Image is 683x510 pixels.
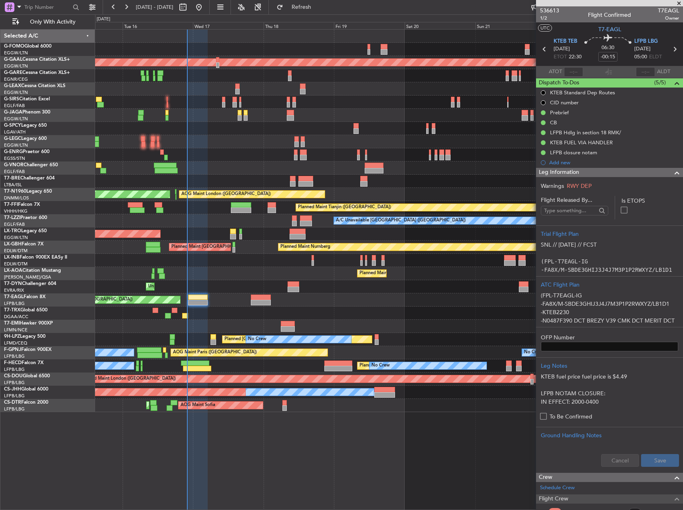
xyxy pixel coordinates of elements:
[524,347,542,359] div: No Crew
[4,242,22,247] span: LX-GBH
[541,398,599,406] span: IN EFFECT: 2000-0400
[4,387,48,392] a: CS-JHHGlobal 6000
[4,281,22,286] span: T7-DYN
[4,57,70,62] a: G-GAALCessna Citation XLS+
[4,347,21,352] span: F-GPNJ
[541,333,678,342] label: OFP Number
[4,163,24,167] span: G-VNOR
[554,53,567,61] span: ETOT
[540,484,575,492] a: Schedule Crew
[4,202,40,207] a: T7-FFIFalcon 7X
[9,16,87,28] button: Only With Activity
[123,22,193,29] div: Tue 16
[4,97,19,102] span: G-SIRS
[602,44,614,52] span: 06:30
[4,248,28,254] a: EDLW/DTM
[541,431,678,440] div: Ground Handling Notes
[4,268,22,273] span: LX-AOA
[4,387,21,392] span: CS-JHH
[539,168,579,177] span: Leg Information
[334,22,405,29] div: Fri 19
[4,321,53,326] a: T7-EMIHawker 900XP
[541,196,608,204] span: Flight Released By...
[4,70,22,75] span: G-GARE
[181,188,271,200] div: AOG Maint London ([GEOGRAPHIC_DATA])
[4,295,46,299] a: T7-EAGLFalcon 8X
[4,301,25,307] a: LFPB/LBG
[657,68,670,76] span: ALDT
[4,235,28,241] a: EGGW/LTN
[4,155,25,161] a: EGSS/STN
[550,99,579,106] div: CID number
[550,139,613,146] div: KTEB FUEL VIA HANDLER
[4,208,28,214] a: VHHH/HKG
[4,76,28,82] a: EGNR/CEG
[4,261,28,267] a: EDLW/DTM
[536,182,683,190] div: Warnings
[4,123,21,128] span: G-SPCY
[149,399,189,411] div: Planned Maint Sofia
[4,136,21,141] span: G-LEGC
[540,6,559,15] span: 536613
[4,367,25,373] a: LFPB/LBG
[539,494,568,504] span: Flight Crew
[588,11,631,19] div: Flight Confirmed
[298,201,391,213] div: Planned Maint Tianjin ([GEOGRAPHIC_DATA])
[4,314,28,320] a: DGAA/ACC
[4,255,67,260] a: LX-INBFalcon 900EX EASy II
[541,317,678,333] p: -N0487F390 DCT BREZY V39 CMK DCT MERIT DCT HFD DCT PUT DCT
[4,110,50,115] a: G-JAGAPhenom 300
[4,374,50,379] a: CS-DOUGlobal 6500
[21,19,84,25] span: Only With Activity
[4,136,47,141] a: G-LEGCLegacy 600
[4,274,51,280] a: [PERSON_NAME]/QSA
[550,149,597,156] div: LFPB closure notam
[173,347,257,359] div: AOG Maint Paris ([GEOGRAPHIC_DATA])
[264,22,334,29] div: Thu 18
[336,215,466,227] div: A/C Unavailable [GEOGRAPHIC_DATA] ([GEOGRAPHIC_DATA])
[4,334,20,339] span: 9H-LPZ
[4,255,20,260] span: LX-INB
[4,103,25,109] a: EGLF/FAB
[4,149,50,154] a: G-ENRGPraetor 600
[4,63,28,69] a: EGGW/LTN
[359,267,449,279] div: Planned Maint Nice ([GEOGRAPHIC_DATA])
[541,373,678,381] p: KTEB fuel price fuel price is $4.49
[4,189,26,194] span: T7-N1960
[4,44,52,49] a: G-FOMOGlobal 6000
[550,89,615,96] div: KTEB Standard Dep Routes
[193,22,264,29] div: Wed 17
[4,287,24,293] a: EVRA/RIX
[4,176,20,181] span: T7-BRE
[248,333,266,345] div: No Crew
[634,45,651,53] span: [DATE]
[4,110,22,115] span: G-JAGA
[4,44,24,49] span: G-FOMO
[4,229,47,233] a: LX-TROLegacy 650
[4,393,25,399] a: LFPB/LBG
[549,159,679,166] div: Add new
[539,473,552,482] span: Crew
[658,6,679,15] span: T7EAGL
[371,360,390,372] div: No Crew
[97,16,110,23] div: [DATE]
[136,4,173,11] span: [DATE] - [DATE]
[4,176,55,181] a: T7-BREChallenger 604
[4,281,56,286] a: T7-DYNChallenger 604
[4,129,26,135] a: LGAV/ATH
[4,406,25,412] a: LFPB/LBG
[541,258,588,265] code: (FPL-T7EAGL-IG
[4,334,46,339] a: 9H-LPZLegacy 500
[359,360,485,372] div: Planned Maint [GEOGRAPHIC_DATA] ([GEOGRAPHIC_DATA])
[4,97,50,102] a: G-SIRSCitation Excel
[285,4,318,10] span: Refresh
[4,340,27,346] a: LFMD/CEQ
[544,205,596,217] input: Type something...
[4,268,61,273] a: LX-AOACitation Mustang
[541,362,678,370] div: Leg Notes
[549,68,562,76] span: ATOT
[541,308,678,317] p: -KTEB2230
[541,291,678,300] p: (FPL-T7EAGL-IG
[634,53,647,61] span: 05:00
[4,295,24,299] span: T7-EAGL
